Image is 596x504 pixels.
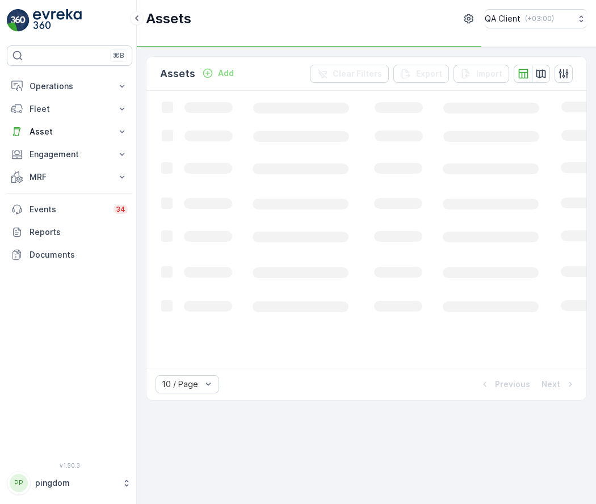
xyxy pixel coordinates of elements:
button: Asset [7,120,132,143]
button: Clear Filters [310,65,389,83]
div: PP [10,474,28,492]
span: v 1.50.3 [7,462,132,469]
p: Import [476,68,502,79]
p: Engagement [30,149,110,160]
a: Documents [7,243,132,266]
p: ( +03:00 ) [525,14,554,23]
button: Previous [478,377,531,391]
p: Clear Filters [333,68,382,79]
a: Reports [7,221,132,243]
button: QA Client(+03:00) [485,9,587,28]
p: ⌘B [113,51,124,60]
p: Fleet [30,103,110,115]
button: Fleet [7,98,132,120]
button: Operations [7,75,132,98]
p: Next [542,379,560,390]
p: Assets [146,10,191,28]
button: Add [198,66,238,80]
p: Previous [495,379,530,390]
button: MRF [7,166,132,188]
p: Asset [30,126,110,137]
p: Documents [30,249,128,261]
button: PPpingdom [7,471,132,495]
p: QA Client [485,13,521,24]
a: Events34 [7,198,132,221]
p: Add [218,68,234,79]
p: Export [416,68,442,79]
p: Operations [30,81,110,92]
img: logo_light-DOdMpM7g.png [33,9,82,32]
p: 34 [116,205,125,214]
p: Events [30,204,107,215]
button: Export [393,65,449,83]
p: Assets [160,66,195,82]
p: Reports [30,226,128,238]
button: Import [454,65,509,83]
button: Next [540,377,577,391]
button: Engagement [7,143,132,166]
p: MRF [30,171,110,183]
p: pingdom [35,477,116,489]
img: logo [7,9,30,32]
